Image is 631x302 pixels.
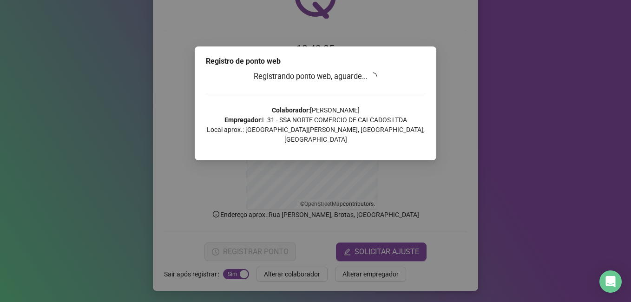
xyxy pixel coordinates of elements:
strong: Empregador [224,116,261,124]
p: : [PERSON_NAME] : L 31 - SSA NORTE COMERCIO DE CALCADOS LTDA Local aprox.: [GEOGRAPHIC_DATA][PERS... [206,105,425,144]
div: Registro de ponto web [206,56,425,67]
h3: Registrando ponto web, aguarde... [206,71,425,83]
div: Open Intercom Messenger [599,270,622,293]
span: loading [368,71,378,81]
strong: Colaborador [272,106,309,114]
